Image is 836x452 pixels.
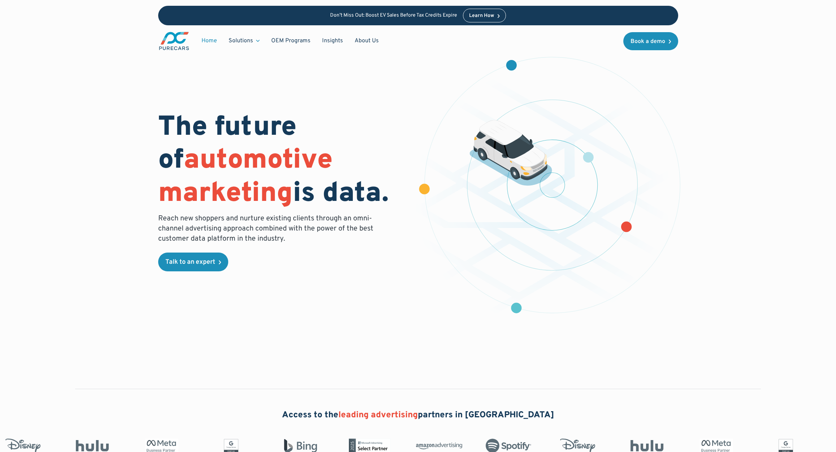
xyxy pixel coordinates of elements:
img: purecars logo [158,31,190,51]
a: About Us [349,34,385,48]
a: Learn How [463,9,506,22]
img: illustration of a vehicle [469,120,553,186]
a: OEM Programs [265,34,316,48]
a: Home [196,34,223,48]
h1: The future of is data. [158,112,410,211]
div: Solutions [223,34,265,48]
p: Reach new shoppers and nurture existing clients through an omni-channel advertising approach comb... [158,214,378,244]
img: Hulu [69,440,116,452]
a: Book a demo [623,32,678,50]
div: Talk to an expert [165,259,215,266]
a: Talk to an expert [158,253,228,271]
div: Learn How [469,13,494,18]
img: Hulu [624,440,670,452]
span: automotive marketing [158,143,333,211]
h2: Access to the partners in [GEOGRAPHIC_DATA] [282,409,554,422]
div: Solutions [229,37,253,45]
p: Don’t Miss Out: Boost EV Sales Before Tax Credits Expire [330,13,457,19]
span: leading advertising [338,410,418,421]
a: Insights [316,34,349,48]
a: main [158,31,190,51]
div: Book a demo [631,39,665,44]
img: Amazon Advertising [416,440,462,452]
